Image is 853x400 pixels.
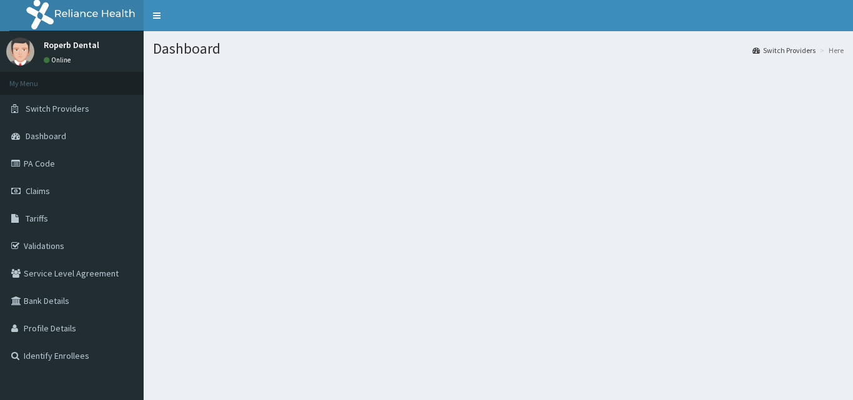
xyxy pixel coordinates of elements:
[44,41,99,49] p: Roperb Dental
[817,45,844,56] li: Here
[153,41,844,57] h1: Dashboard
[26,213,48,224] span: Tariffs
[26,130,66,142] span: Dashboard
[6,37,34,66] img: User Image
[752,45,816,56] a: Switch Providers
[44,56,74,64] a: Online
[26,103,89,114] span: Switch Providers
[26,185,50,197] span: Claims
